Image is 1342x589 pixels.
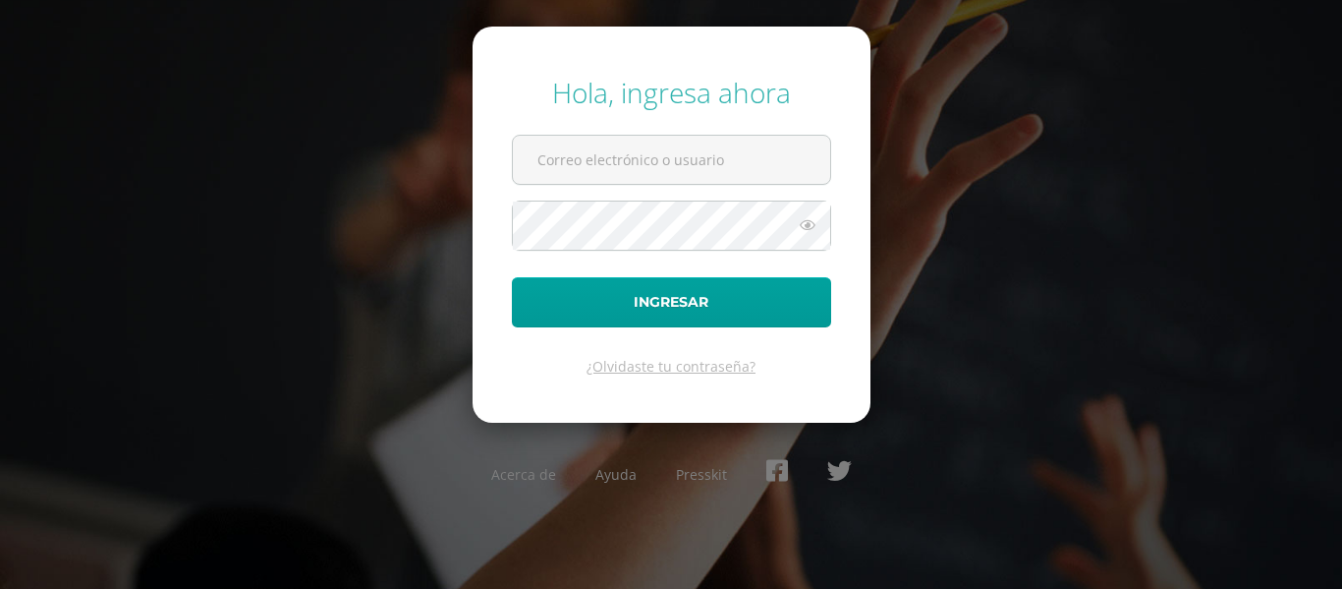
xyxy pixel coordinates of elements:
[676,465,727,484] a: Presskit
[513,136,830,184] input: Correo electrónico o usuario
[512,74,831,111] div: Hola, ingresa ahora
[491,465,556,484] a: Acerca de
[587,357,755,376] a: ¿Olvidaste tu contraseña?
[512,277,831,327] button: Ingresar
[595,465,637,484] a: Ayuda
